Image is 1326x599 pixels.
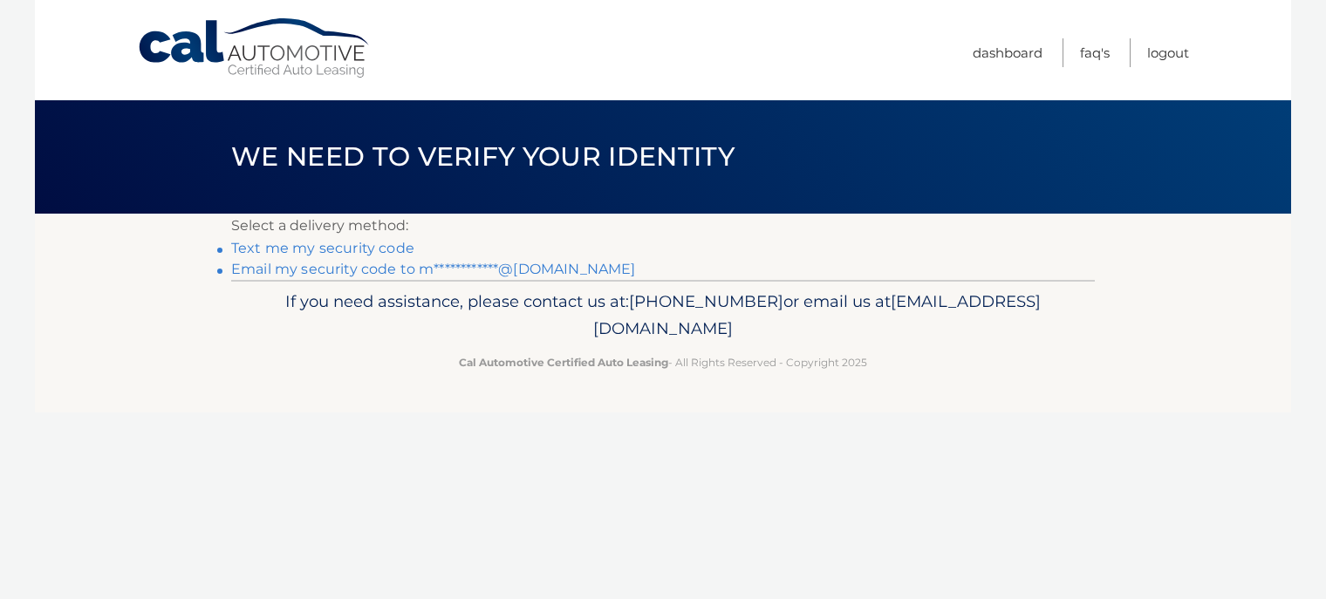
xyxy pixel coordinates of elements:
span: [PHONE_NUMBER] [629,291,783,311]
p: Select a delivery method: [231,214,1095,238]
span: We need to verify your identity [231,140,735,173]
p: If you need assistance, please contact us at: or email us at [243,288,1083,344]
a: Text me my security code [231,240,414,256]
a: Logout [1147,38,1189,67]
a: Dashboard [973,38,1042,67]
strong: Cal Automotive Certified Auto Leasing [459,356,668,369]
a: FAQ's [1080,38,1110,67]
p: - All Rights Reserved - Copyright 2025 [243,353,1083,371]
a: Cal Automotive [137,17,373,79]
